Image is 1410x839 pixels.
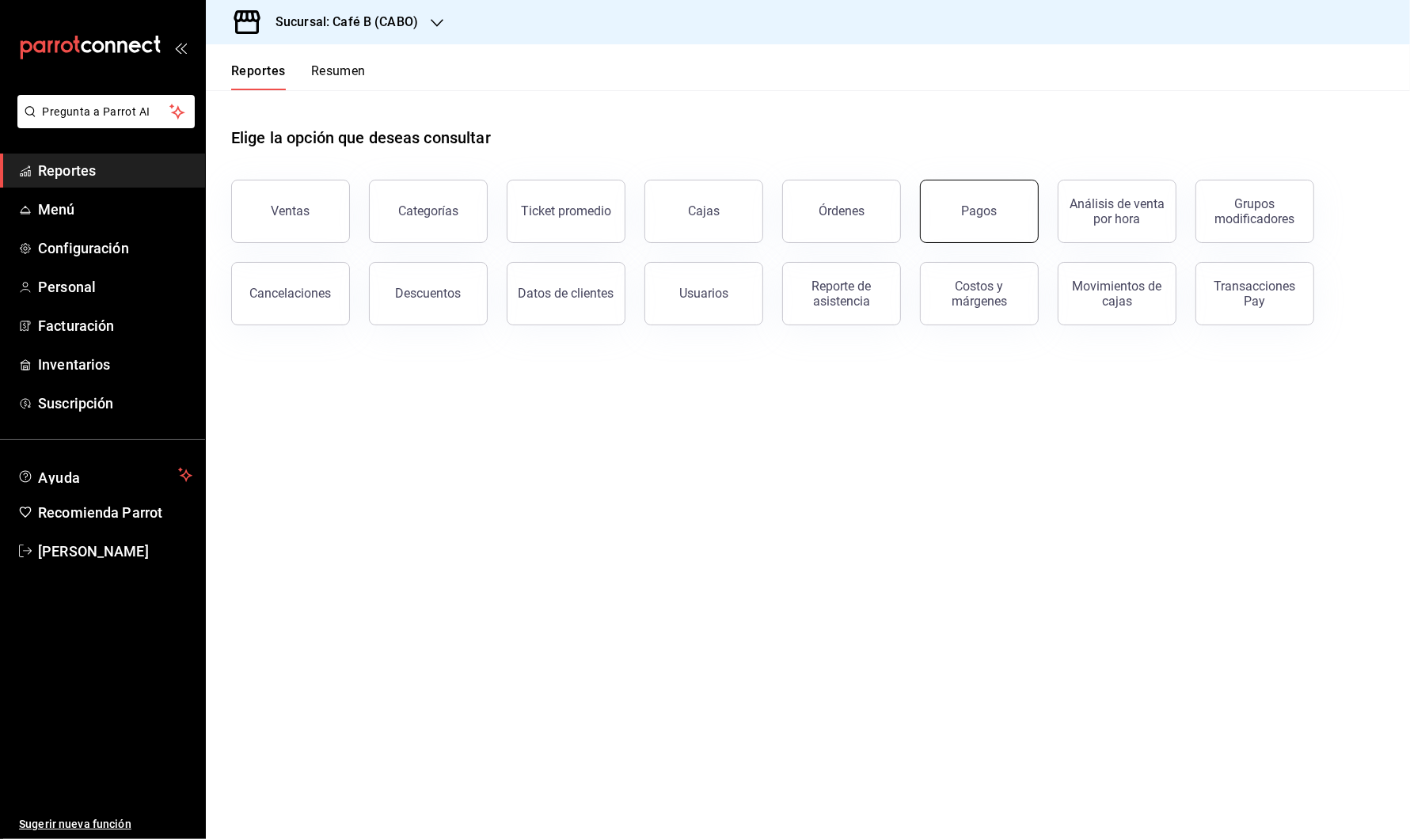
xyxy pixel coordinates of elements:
div: Movimientos de cajas [1068,279,1166,309]
h3: Sucursal: Café B (CABO) [263,13,418,32]
span: [PERSON_NAME] [38,541,192,562]
div: navigation tabs [231,63,366,90]
div: Cancelaciones [250,286,332,301]
button: Usuarios [644,262,763,325]
span: Personal [38,276,192,298]
span: Sugerir nueva función [19,816,192,833]
div: Pagos [962,203,998,218]
div: Datos de clientes [519,286,614,301]
div: Costos y márgenes [930,279,1028,309]
div: Análisis de venta por hora [1068,196,1166,226]
div: Ticket promedio [521,203,611,218]
button: Datos de clientes [507,262,625,325]
a: Pregunta a Parrot AI [11,115,195,131]
button: Categorías [369,180,488,243]
div: Órdenes [819,203,865,218]
button: Movimientos de cajas [1058,262,1176,325]
button: Análisis de venta por hora [1058,180,1176,243]
button: Costos y márgenes [920,262,1039,325]
div: Transacciones Pay [1206,279,1304,309]
div: Grupos modificadores [1206,196,1304,226]
span: Menú [38,199,192,220]
div: Usuarios [679,286,728,301]
span: Facturación [38,315,192,336]
div: Categorías [398,203,458,218]
div: Ventas [272,203,310,218]
button: Pregunta a Parrot AI [17,95,195,128]
button: Grupos modificadores [1195,180,1314,243]
button: Reporte de asistencia [782,262,901,325]
span: Suscripción [38,393,192,414]
span: Ayuda [38,465,172,484]
button: Órdenes [782,180,901,243]
button: open_drawer_menu [174,41,187,54]
button: Ticket promedio [507,180,625,243]
button: Reportes [231,63,286,90]
h1: Elige la opción que deseas consultar [231,126,491,150]
span: Recomienda Parrot [38,502,192,523]
span: Reportes [38,160,192,181]
span: Pregunta a Parrot AI [43,104,170,120]
button: Resumen [311,63,366,90]
span: Inventarios [38,354,192,375]
button: Pagos [920,180,1039,243]
span: Configuración [38,237,192,259]
button: Transacciones Pay [1195,262,1314,325]
div: Cajas [688,202,720,221]
button: Ventas [231,180,350,243]
a: Cajas [644,180,763,243]
button: Cancelaciones [231,262,350,325]
div: Descuentos [396,286,462,301]
div: Reporte de asistencia [792,279,891,309]
button: Descuentos [369,262,488,325]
